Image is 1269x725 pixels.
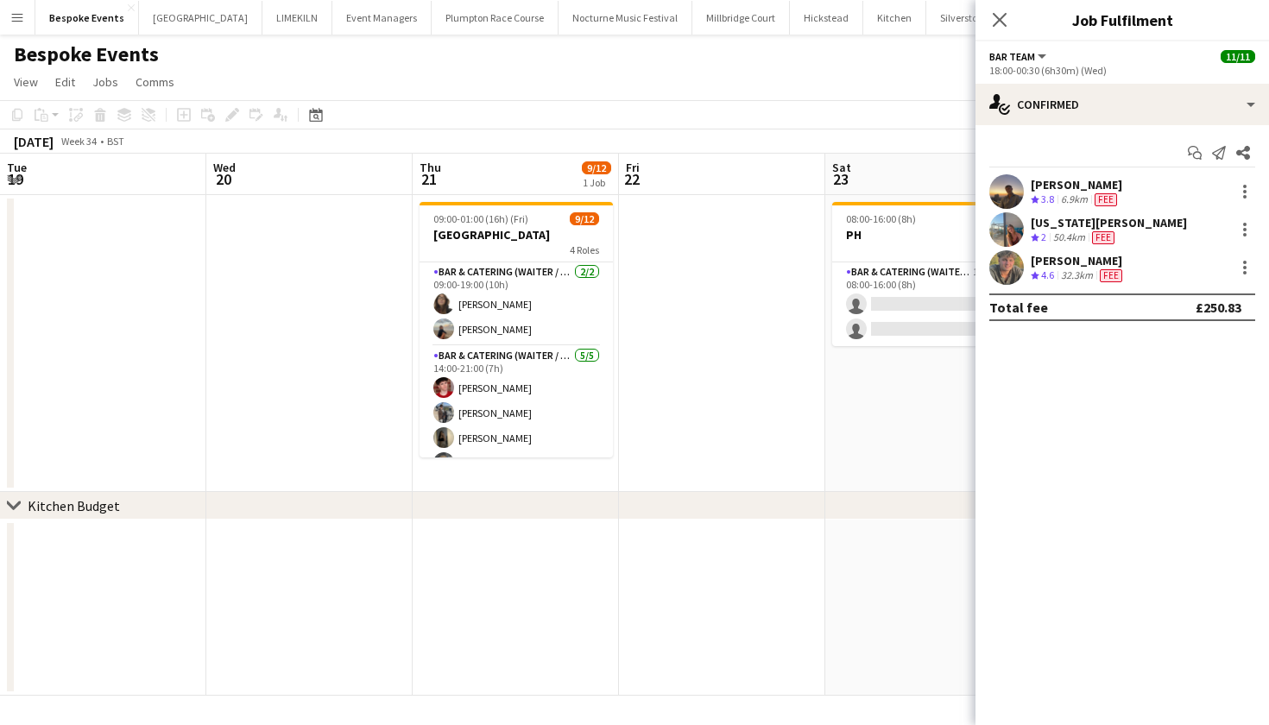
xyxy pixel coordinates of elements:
[863,1,926,35] button: Kitchen
[35,1,139,35] button: Bespoke Events
[832,160,851,175] span: Sat
[7,71,45,93] a: View
[626,160,640,175] span: Fri
[107,135,124,148] div: BST
[989,50,1035,63] span: Bar Team
[136,74,174,90] span: Comms
[790,1,863,35] button: Hickstead
[1031,253,1126,268] div: [PERSON_NAME]
[1041,192,1054,205] span: 3.8
[57,135,100,148] span: Week 34
[420,160,441,175] span: Thu
[1092,231,1114,244] span: Fee
[28,497,120,514] div: Kitchen Budget
[48,71,82,93] a: Edit
[926,1,1003,35] button: Silverstone
[1031,177,1122,192] div: [PERSON_NAME]
[7,160,27,175] span: Tue
[1031,215,1187,230] div: [US_STATE][PERSON_NAME]
[570,212,599,225] span: 9/12
[692,1,790,35] button: Millbridge Court
[14,41,159,67] h1: Bespoke Events
[559,1,692,35] button: Nocturne Music Festival
[420,227,613,243] h3: [GEOGRAPHIC_DATA]
[830,169,851,189] span: 23
[989,50,1049,63] button: Bar Team
[213,160,236,175] span: Wed
[1089,230,1118,245] div: Crew has different fees then in role
[420,262,613,346] app-card-role: Bar & Catering (Waiter / waitress)2/209:00-19:00 (10h)[PERSON_NAME][PERSON_NAME]
[432,1,559,35] button: Plumpton Race Course
[1041,268,1054,281] span: 4.6
[4,169,27,189] span: 19
[85,71,125,93] a: Jobs
[1221,50,1255,63] span: 11/11
[832,202,1026,346] app-job-card: 08:00-16:00 (8h)0/2PH1 RoleBar & Catering (Waiter / waitress)1A0/208:00-16:00 (8h)
[1050,230,1089,245] div: 50.4km
[332,1,432,35] button: Event Managers
[1057,268,1096,283] div: 32.3km
[1091,192,1121,207] div: Crew has different fees then in role
[139,1,262,35] button: [GEOGRAPHIC_DATA]
[1057,192,1091,207] div: 6.9km
[582,161,611,174] span: 9/12
[846,212,916,225] span: 08:00-16:00 (8h)
[262,1,332,35] button: LIMEKILN
[14,133,54,150] div: [DATE]
[989,299,1048,316] div: Total fee
[420,202,613,457] app-job-card: 09:00-01:00 (16h) (Fri)9/12[GEOGRAPHIC_DATA]4 RolesBar & Catering (Waiter / waitress)2/209:00-19:...
[975,9,1269,31] h3: Job Fulfilment
[989,64,1255,77] div: 18:00-00:30 (6h30m) (Wed)
[1196,299,1241,316] div: £250.83
[1041,230,1046,243] span: 2
[92,74,118,90] span: Jobs
[975,84,1269,125] div: Confirmed
[211,169,236,189] span: 20
[1100,269,1122,282] span: Fee
[1096,268,1126,283] div: Crew has different fees then in role
[832,227,1026,243] h3: PH
[129,71,181,93] a: Comms
[433,212,528,225] span: 09:00-01:00 (16h) (Fri)
[420,346,613,505] app-card-role: Bar & Catering (Waiter / waitress)5/514:00-21:00 (7h)[PERSON_NAME][PERSON_NAME][PERSON_NAME][PERS...
[14,74,38,90] span: View
[417,169,441,189] span: 21
[832,262,1026,346] app-card-role: Bar & Catering (Waiter / waitress)1A0/208:00-16:00 (8h)
[55,74,75,90] span: Edit
[570,243,599,256] span: 4 Roles
[623,169,640,189] span: 22
[583,176,610,189] div: 1 Job
[1095,193,1117,206] span: Fee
